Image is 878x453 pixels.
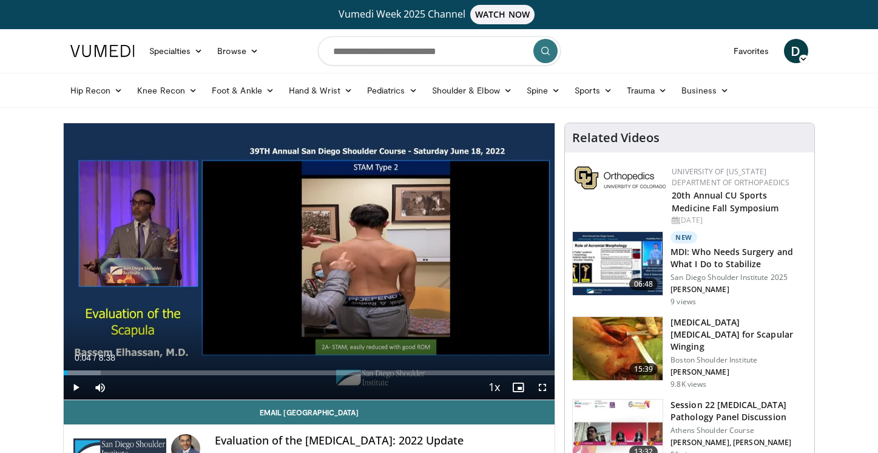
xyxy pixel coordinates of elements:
a: Knee Recon [130,78,204,103]
a: 20th Annual CU Sports Medicine Fall Symposium [672,189,778,214]
video-js: Video Player [64,123,555,400]
p: [PERSON_NAME], [PERSON_NAME] [670,438,807,448]
button: Playback Rate [482,375,506,400]
a: Sports [567,78,620,103]
a: Vumedi Week 2025 ChannelWATCH NOW [72,5,806,24]
a: Specialties [142,39,211,63]
a: Browse [210,39,266,63]
a: Foot & Ankle [204,78,282,103]
p: Boston Shoulder Institute [670,355,807,365]
div: Progress Bar [64,370,555,375]
a: D [784,39,808,63]
span: 06:48 [629,278,658,290]
a: Shoulder & Elbow [425,78,519,103]
p: New [670,231,697,244]
button: Fullscreen [530,375,555,400]
p: Athens Shoulder Course [670,426,807,435]
img: VuMedi Logo [70,45,135,57]
p: [PERSON_NAME] [670,367,807,377]
a: 15:39 [MEDICAL_DATA] [MEDICAL_DATA] for Scapular Winging Boston Shoulder Institute [PERSON_NAME] ... [572,316,807,389]
button: Mute [88,375,112,400]
button: Enable picture-in-picture mode [506,375,530,400]
span: 0:04 [75,353,91,363]
h4: Evaluation of the [MEDICAL_DATA]: 2022 Update [215,434,545,448]
span: 15:39 [629,363,658,375]
p: 9 views [670,297,696,307]
button: Play [64,375,88,400]
a: Email [GEOGRAPHIC_DATA] [64,400,555,424]
span: / [94,353,96,363]
p: 9.8K views [670,380,706,389]
a: Hip Recon [63,78,130,103]
h4: Related Videos [572,131,660,145]
h3: Session 22 [MEDICAL_DATA] Pathology Panel Discussion [670,399,807,423]
a: 06:48 New MDI: Who Needs Surgery and What I Do to Stabilize San Diego Shoulder Institute 2025 [PE... [572,231,807,307]
a: Pediatrics [360,78,425,103]
a: Hand & Wrist [282,78,360,103]
a: University of [US_STATE] Department of Orthopaedics [672,166,789,188]
a: Spine [519,78,567,103]
p: [PERSON_NAME] [670,285,807,295]
a: Trauma [620,78,675,103]
h3: MDI: Who Needs Surgery and What I Do to Stabilize [670,246,807,270]
p: San Diego Shoulder Institute 2025 [670,273,807,282]
h3: [MEDICAL_DATA] [MEDICAL_DATA] for Scapular Winging [670,316,807,353]
div: [DATE] [672,215,805,226]
input: Search topics, interventions [318,36,561,66]
img: 10487_3.png.150x105_q85_crop-smart_upscale.jpg [573,317,663,380]
img: 355603a8-37da-49b6-856f-e00d7e9307d3.png.150x105_q85_autocrop_double_scale_upscale_version-0.2.png [575,166,666,189]
span: 8:38 [99,353,115,363]
a: Business [674,78,736,103]
a: Favorites [726,39,777,63]
img: 3a2f5bb8-c0c0-4fc6-913e-97078c280665.150x105_q85_crop-smart_upscale.jpg [573,232,663,295]
span: WATCH NOW [470,5,535,24]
